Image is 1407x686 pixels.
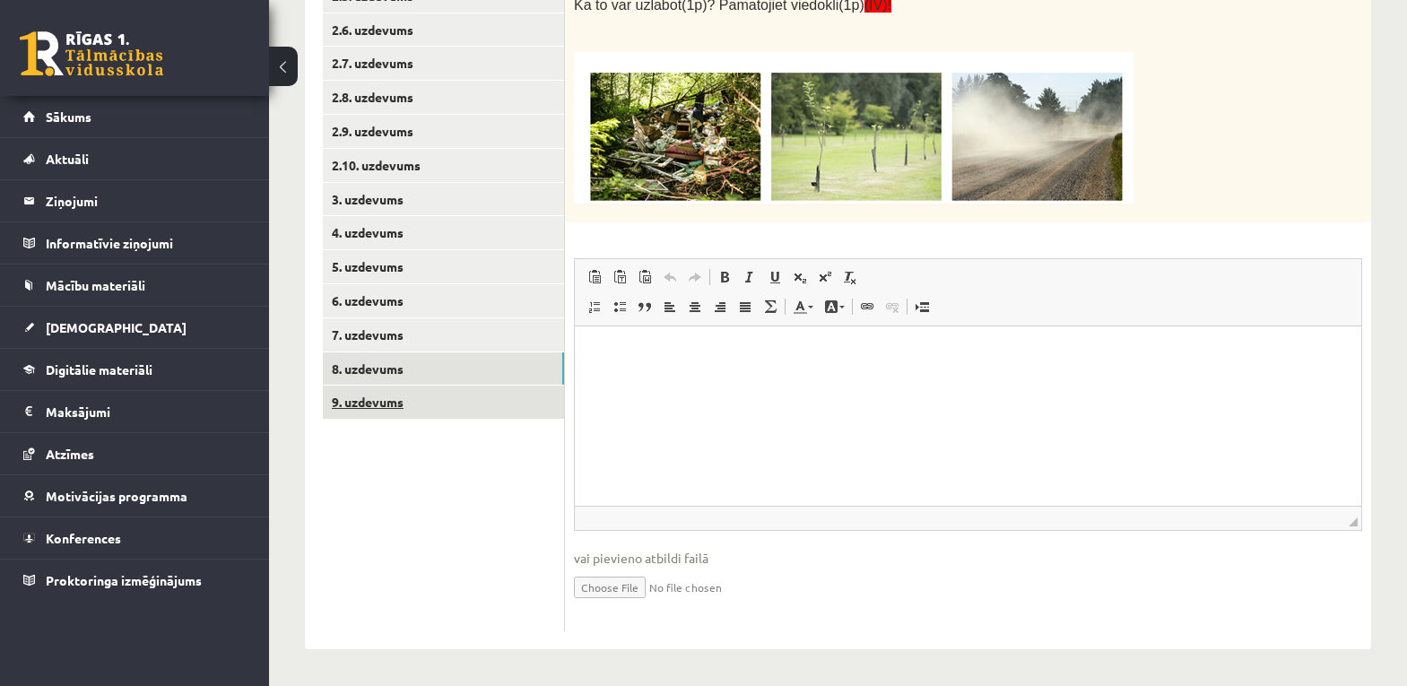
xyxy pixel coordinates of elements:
[323,250,564,283] a: 5. uzdevums
[323,149,564,182] a: 2.10. uzdevums
[737,265,762,289] a: Курсив (Ctrl+I)
[20,31,163,76] a: Rīgas 1. Tālmācības vidusskola
[607,265,632,289] a: Вставить только текст (Ctrl+Shift+V)
[23,349,247,390] a: Digitālie materiāli
[657,295,682,318] a: По левому краю
[23,222,247,264] a: Informatīvie ziņojumi
[819,295,850,318] a: Цвет фона
[787,295,819,318] a: Цвет текста
[323,386,564,419] a: 9. uzdevums
[758,295,783,318] a: Математика
[574,549,1362,568] span: vai pievieno atbildi failā
[708,295,733,318] a: По правому краю
[46,319,187,335] span: [DEMOGRAPHIC_DATA]
[23,391,247,432] a: Maksājumi
[23,433,247,474] a: Atzīmes
[323,81,564,114] a: 2.8. uzdevums
[323,318,564,352] a: 7. uzdevums
[733,295,758,318] a: По ширине
[46,572,202,588] span: Proktoringa izmēģinājums
[323,352,564,386] a: 8. uzdevums
[323,183,564,216] a: 3. uzdevums
[323,47,564,80] a: 2.7. uzdevums
[323,13,564,47] a: 2.6. uzdevums
[682,295,708,318] a: По центру
[46,277,145,293] span: Mācību materiāli
[23,517,247,559] a: Konferences
[838,265,863,289] a: Убрать форматирование
[657,265,682,289] a: Отменить (Ctrl+Z)
[23,560,247,601] a: Proktoringa izmēģinājums
[1349,517,1358,526] span: Перетащите для изменения размера
[712,265,737,289] a: Полужирный (Ctrl+B)
[46,530,121,546] span: Konferences
[46,446,94,462] span: Atzīmes
[855,295,880,318] a: Вставить/Редактировать ссылку (Ctrl+K)
[574,52,1133,204] img: A group of trees in a field Description automatically generated
[46,361,152,378] span: Digitālie materiāli
[575,326,1361,506] iframe: Визуальный текстовый редактор, wiswyg-editor-user-answer-47024882858180
[23,307,247,348] a: [DEMOGRAPHIC_DATA]
[812,265,838,289] a: Надстрочный индекс
[46,180,247,221] legend: Ziņojumi
[323,284,564,317] a: 6. uzdevums
[23,265,247,306] a: Mācību materiāli
[323,216,564,249] a: 4. uzdevums
[23,96,247,137] a: Sākums
[582,295,607,318] a: Вставить / удалить нумерованный список
[23,180,247,221] a: Ziņojumi
[762,265,787,289] a: Подчеркнутый (Ctrl+U)
[46,488,187,504] span: Motivācijas programma
[607,295,632,318] a: Вставить / удалить маркированный список
[46,151,89,167] span: Aktuāli
[632,295,657,318] a: Цитата
[880,295,905,318] a: Убрать ссылку
[632,265,657,289] a: Вставить из Word
[787,265,812,289] a: Подстрочный индекс
[23,138,247,179] a: Aktuāli
[46,222,247,264] legend: Informatīvie ziņojumi
[23,475,247,517] a: Motivācijas programma
[323,115,564,148] a: 2.9. uzdevums
[582,265,607,289] a: Вставить (Ctrl+V)
[909,295,934,318] a: Вставить разрыв страницы для печати
[682,265,708,289] a: Повторить (Ctrl+Y)
[46,109,91,125] span: Sākums
[46,391,247,432] legend: Maksājumi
